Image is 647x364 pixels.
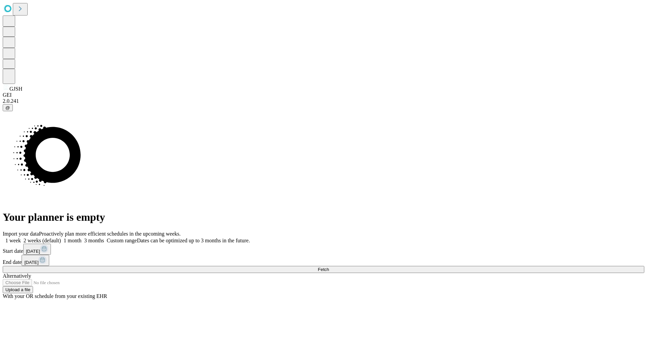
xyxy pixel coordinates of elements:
h1: Your planner is empty [3,211,644,223]
span: 2 weeks (default) [24,238,61,243]
span: Custom range [107,238,137,243]
span: [DATE] [26,249,40,254]
div: Start date [3,244,644,255]
button: Upload a file [3,286,33,293]
div: GEI [3,92,644,98]
span: GJSH [9,86,22,92]
div: End date [3,255,644,266]
span: Alternatively [3,273,31,279]
span: Import your data [3,231,39,237]
span: Dates can be optimized up to 3 months in the future. [137,238,250,243]
span: Proactively plan more efficient schedules in the upcoming weeks. [39,231,181,237]
span: 1 week [5,238,21,243]
button: [DATE] [23,244,51,255]
span: With your OR schedule from your existing EHR [3,293,107,299]
span: [DATE] [24,260,38,265]
button: [DATE] [22,255,49,266]
span: @ [5,105,10,110]
span: 3 months [84,238,104,243]
span: 1 month [64,238,82,243]
button: @ [3,104,13,111]
div: 2.0.241 [3,98,644,104]
span: Fetch [318,267,329,272]
button: Fetch [3,266,644,273]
